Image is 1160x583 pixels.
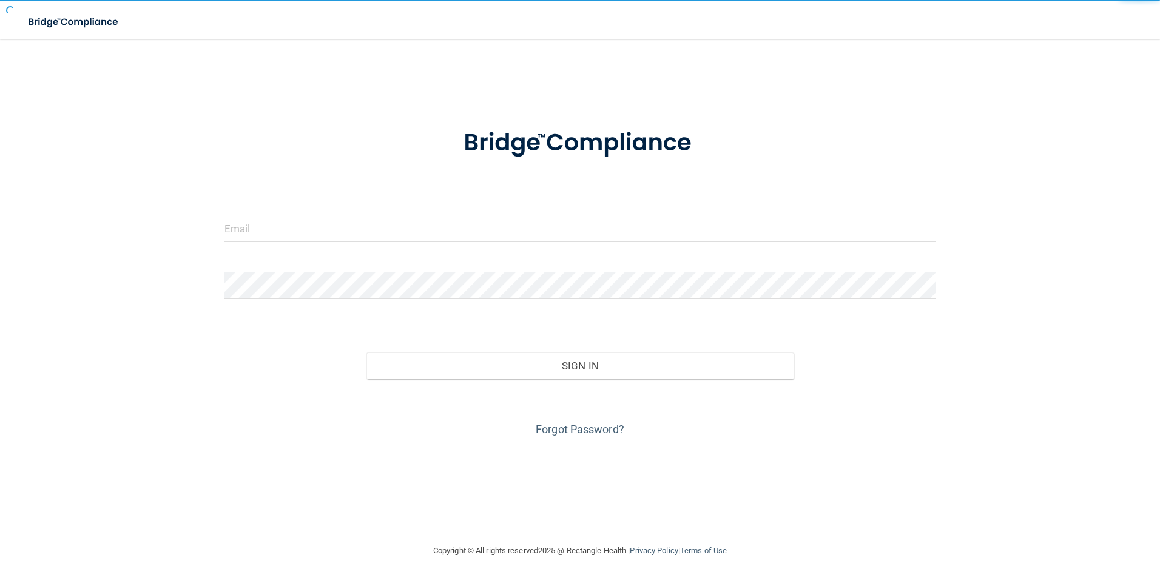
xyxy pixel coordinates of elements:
button: Sign In [366,352,794,379]
img: bridge_compliance_login_screen.278c3ca4.svg [439,112,721,175]
div: Copyright © All rights reserved 2025 @ Rectangle Health | | [359,531,801,570]
a: Forgot Password? [536,423,624,436]
a: Privacy Policy [630,546,678,555]
img: bridge_compliance_login_screen.278c3ca4.svg [18,10,130,35]
a: Terms of Use [680,546,727,555]
input: Email [224,215,936,242]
